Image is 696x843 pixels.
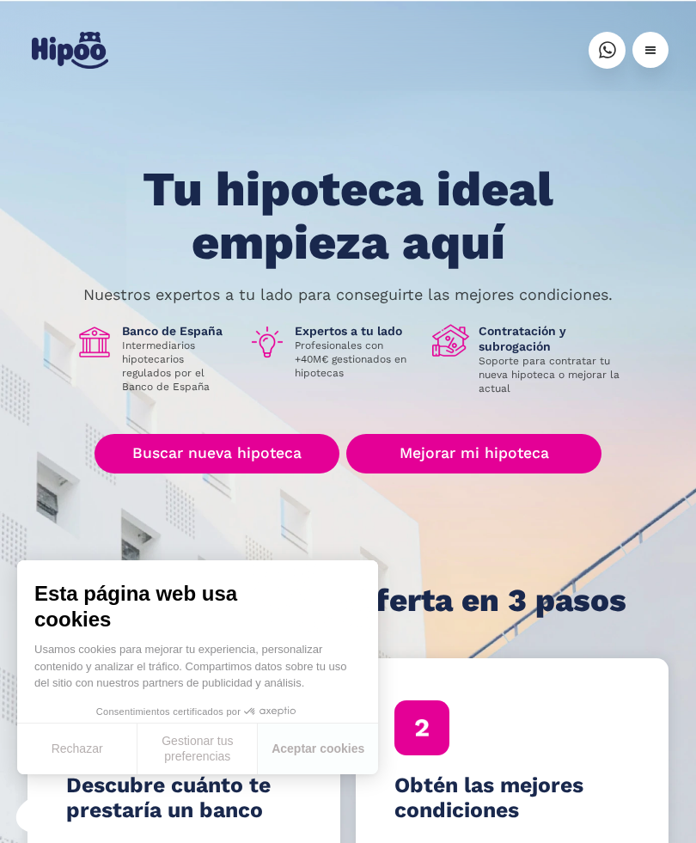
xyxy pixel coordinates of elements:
a: Mejorar mi hipoteca [346,434,601,473]
h1: Tu hipoteca ideal empieza aquí [71,163,625,269]
a: Buscar nueva hipoteca [95,434,339,473]
p: Intermediarios hipotecarios regulados por el Banco de España [122,339,235,394]
a: home [27,25,112,76]
p: Profesionales con +40M€ gestionados en hipotecas [295,339,418,380]
h1: Expertos a tu lado [295,323,418,339]
h4: Obtén las mejores condiciones [394,773,630,824]
div: menu [632,32,669,68]
p: Soporte para contratar tu nueva hipoteca o mejorar la actual [479,354,621,395]
h1: Contratación y subrogación [479,323,621,354]
p: Nuestros expertos a tu lado para conseguirte las mejores condiciones. [83,288,613,302]
h4: Descubre cuánto te prestaría un banco [66,773,302,824]
h1: Banco de España [122,323,235,339]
